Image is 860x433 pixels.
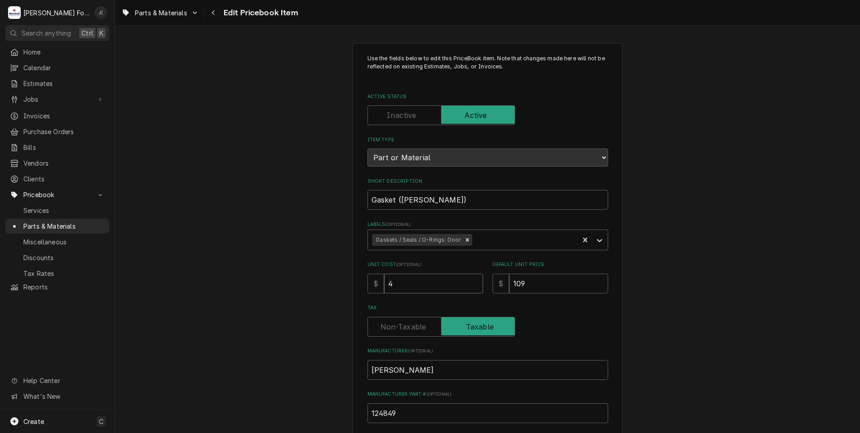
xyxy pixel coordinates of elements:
div: Gaskets / Seals / O-Rings: Door [372,234,462,246]
div: $ [493,274,509,293]
span: Services [23,206,105,215]
span: ( optional ) [408,348,433,353]
p: Use the fields below to edit this PriceBook item. Note that changes made here will not be reflect... [367,54,608,79]
a: Go to Help Center [5,373,109,388]
a: Purchase Orders [5,124,109,139]
div: $ [367,274,384,293]
span: Create [23,418,44,425]
a: Estimates [5,76,109,91]
label: Short Description [367,178,608,185]
label: Default Unit Price [493,261,608,268]
span: Parts & Materials [135,8,187,18]
a: Discounts [5,250,109,265]
div: Jeff Debigare (109)'s Avatar [94,6,107,19]
label: Manufacturer Part # [367,391,608,398]
span: Clients [23,174,105,184]
span: Bills [23,143,105,152]
span: Help Center [23,376,104,385]
input: Name used to describe this Part or Material [367,190,608,210]
span: K [99,28,103,38]
div: Short Description [367,178,608,210]
span: Pricebook [23,190,91,199]
div: Manufacturer Part # [367,391,608,423]
div: M [8,6,21,19]
a: Services [5,203,109,218]
span: Purchase Orders [23,127,105,136]
span: Invoices [23,111,105,121]
div: J( [94,6,107,19]
a: Reports [5,280,109,294]
span: Vendors [23,158,105,168]
a: Invoices [5,108,109,123]
label: Labels [367,221,608,228]
div: Tax [367,304,608,336]
span: Parts & Materials [23,221,105,231]
a: Tax Rates [5,266,109,281]
label: Item Type [367,136,608,144]
a: Clients [5,171,109,186]
span: Search anything [22,28,71,38]
button: Navigate back [206,5,221,20]
span: Ctrl [81,28,93,38]
div: Remove Gaskets / Seals / O-Rings: Door [462,234,472,246]
span: Estimates [23,79,105,88]
div: Unit Cost [367,261,483,293]
a: Vendors [5,156,109,171]
div: Marshall Food Equipment Service's Avatar [8,6,21,19]
a: Go to Parts & Materials [118,5,202,20]
span: Reports [23,282,105,292]
a: Calendar [5,60,109,75]
div: Labels [367,221,608,250]
span: Jobs [23,95,91,104]
a: Parts & Materials [5,219,109,234]
label: Manufacturer [367,347,608,355]
span: Edit Pricebook Item [221,7,298,19]
span: Miscellaneous [23,237,105,247]
span: Discounts [23,253,105,262]
span: Calendar [23,63,105,72]
div: Item Type [367,136,608,167]
span: ( optional ) [396,262,421,267]
span: C [99,417,103,426]
span: What's New [23,392,104,401]
div: [PERSON_NAME] Food Equipment Service [23,8,90,18]
span: ( optional ) [385,222,411,227]
a: Bills [5,140,109,155]
div: Active Status [367,93,608,125]
div: Default Unit Price [493,261,608,293]
span: ( optional ) [426,392,452,397]
span: Tax Rates [23,269,105,278]
a: Go to What's New [5,389,109,404]
a: Go to Jobs [5,92,109,107]
a: Go to Pricebook [5,187,109,202]
label: Tax [367,304,608,311]
label: Unit Cost [367,261,483,268]
div: Manufacturer [367,347,608,379]
span: Home [23,47,105,57]
a: Miscellaneous [5,235,109,249]
button: Search anythingCtrlK [5,25,109,41]
label: Active Status [367,93,608,100]
a: Home [5,45,109,59]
